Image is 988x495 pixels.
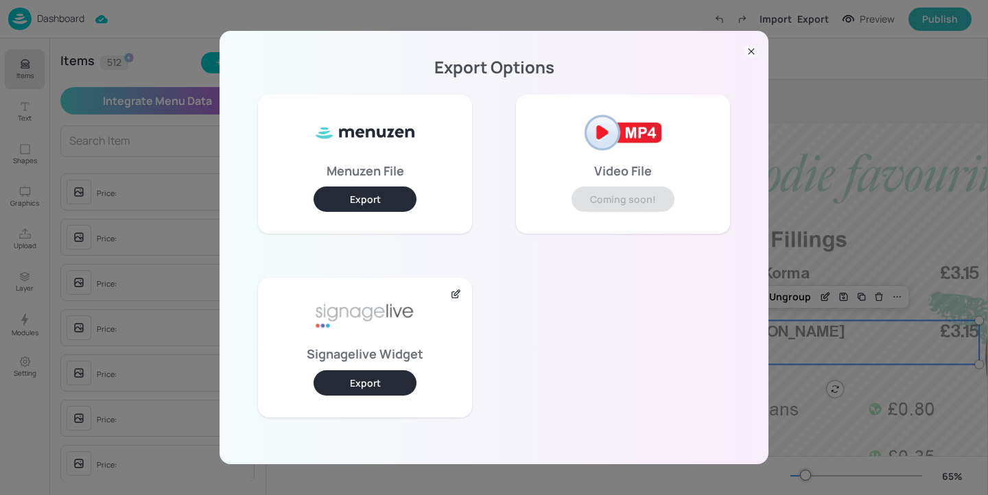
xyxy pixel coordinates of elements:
[314,289,416,343] img: signage-live-aafa7296.png
[236,62,752,72] p: Export Options
[314,186,416,212] button: Export
[572,106,674,160] img: mp4-2af2121e.png
[594,166,652,176] p: Video File
[327,166,404,176] p: Menuzen File
[307,349,423,359] p: Signagelive Widget
[314,106,416,160] img: ml8WC8f0XxQ8HKVnnVUe7f5Gv1vbApsJzyFa2MjOoB8SUy3kBkfteYo5TIAmtfcjWXsj8oHYkuYqrJRUn+qckOrNdzmSzIzkA...
[314,370,416,396] button: Export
